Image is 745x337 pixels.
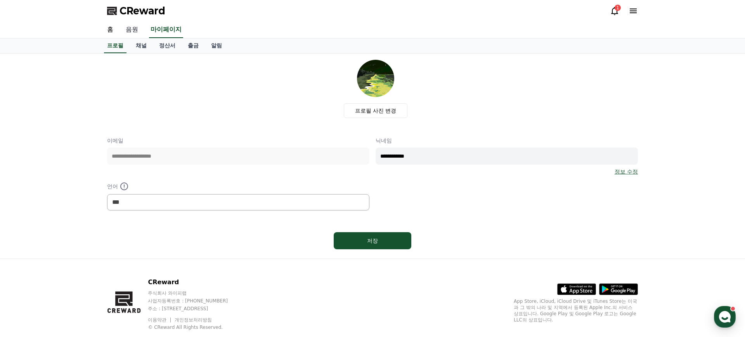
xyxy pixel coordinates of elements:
[107,137,369,144] p: 이메일
[175,317,212,323] a: 개인정보처리방침
[376,137,638,144] p: 닉네임
[615,168,638,175] a: 정보 수정
[104,38,126,53] a: 프로필
[107,5,165,17] a: CReward
[120,22,144,38] a: 음원
[153,38,182,53] a: 정산서
[148,278,243,287] p: CReward
[205,38,228,53] a: 알림
[120,258,129,264] span: 설정
[344,103,408,118] label: 프로필 사진 변경
[107,182,369,191] p: 언어
[514,298,638,323] p: App Store, iCloud, iCloud Drive 및 iTunes Store는 미국과 그 밖의 나라 및 지역에서 등록된 Apple Inc.의 서비스 상표입니다. Goo...
[2,246,51,266] a: 홈
[149,22,183,38] a: 마이페이지
[148,324,243,330] p: © CReward All Rights Reserved.
[24,258,29,264] span: 홈
[334,232,411,249] button: 저장
[182,38,205,53] a: 출금
[120,5,165,17] span: CReward
[148,317,172,323] a: 이용약관
[100,246,149,266] a: 설정
[615,5,621,11] div: 1
[130,38,153,53] a: 채널
[610,6,619,16] a: 1
[357,60,394,97] img: profile_image
[71,258,80,264] span: 대화
[101,22,120,38] a: 홈
[349,237,396,245] div: 저장
[148,290,243,296] p: 주식회사 와이피랩
[148,298,243,304] p: 사업자등록번호 : [PHONE_NUMBER]
[51,246,100,266] a: 대화
[148,306,243,312] p: 주소 : [STREET_ADDRESS]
